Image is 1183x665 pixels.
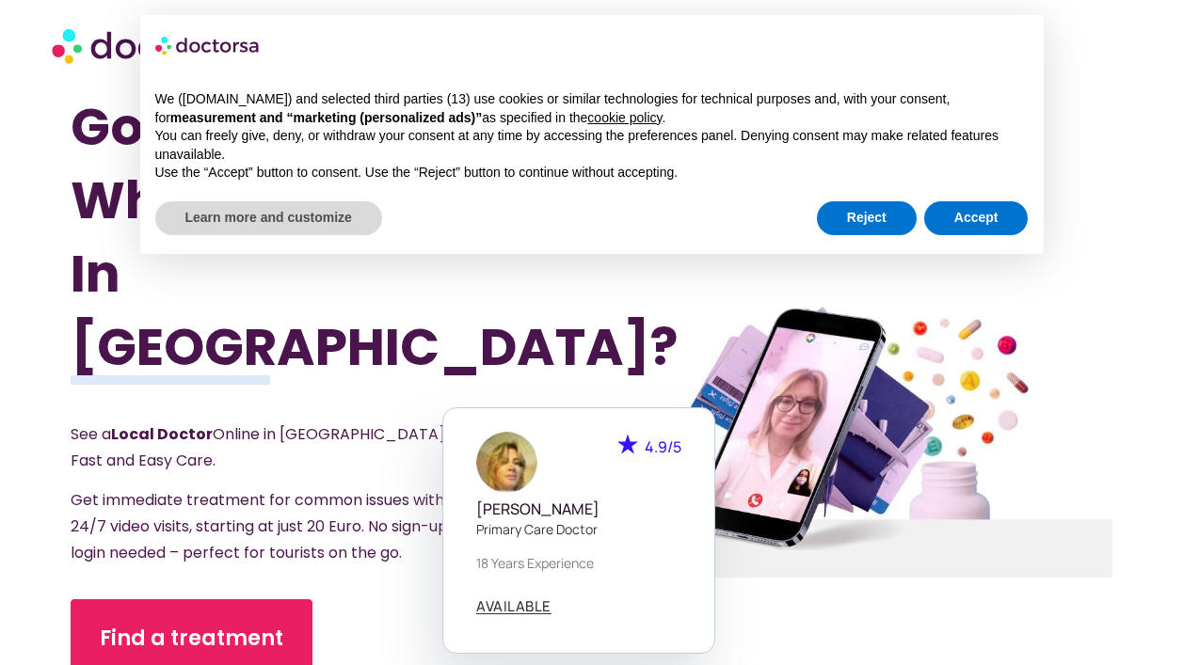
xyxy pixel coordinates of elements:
[587,110,662,125] a: cookie policy
[71,90,513,384] h1: Got Sick While Traveling In [GEOGRAPHIC_DATA]?
[476,500,681,518] h5: [PERSON_NAME]
[155,127,1029,164] p: You can freely give, deny, or withdraw your consent at any time by accessing the preferences pane...
[111,423,213,445] strong: Local Doctor
[476,599,552,613] span: AVAILABLE
[155,30,261,60] img: logo
[924,201,1029,235] button: Accept
[817,201,917,235] button: Reject
[155,90,1029,127] p: We ([DOMAIN_NAME]) and selected third parties (13) use cookies or similar technologies for techni...
[476,599,552,614] a: AVAILABLE
[645,436,681,457] span: 4.9/5
[100,624,283,654] span: Find a treatment
[71,489,468,563] span: Get immediate treatment for common issues with 24/7 video visits, starting at just 20 Euro. No si...
[476,519,681,539] p: Primary care doctor
[476,553,681,573] p: 18 years experience
[170,110,482,125] strong: measurement and “marketing (personalized ads)”
[155,201,382,235] button: Learn more and customize
[155,164,1029,182] p: Use the “Accept” button to consent. Use the “Reject” button to continue without accepting.
[71,423,458,471] span: See a Online in [GEOGRAPHIC_DATA] – Fast and Easy Care.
